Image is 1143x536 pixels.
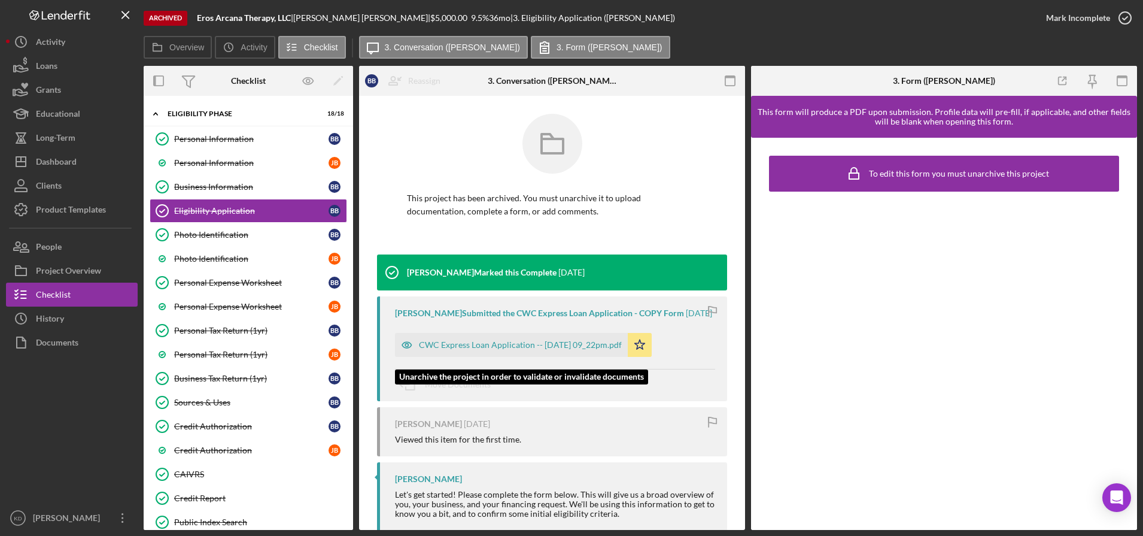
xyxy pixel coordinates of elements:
[150,438,347,462] a: Credit AuthorizationJB
[197,13,293,23] div: |
[215,36,275,59] button: Activity
[365,74,378,87] div: B B
[385,43,520,52] label: 3. Conversation ([PERSON_NAME])
[329,157,341,169] div: J B
[557,43,662,52] label: 3. Form ([PERSON_NAME])
[471,13,489,23] div: 9.5 %
[174,422,329,431] div: Credit Authorization
[36,30,65,57] div: Activity
[395,435,521,444] div: Viewed this item for the first time.
[6,198,138,222] button: Product Templates
[174,446,329,455] div: Credit Authorization
[150,510,347,534] a: Public Index Search
[36,283,71,310] div: Checklist
[6,307,138,331] button: History
[6,283,138,307] button: Checklist
[6,102,138,126] button: Educational
[6,54,138,78] button: Loans
[488,76,616,86] div: 3. Conversation ([PERSON_NAME])
[36,259,101,286] div: Project Overview
[150,319,347,343] a: Personal Tax Return (1yr)BB
[36,198,106,225] div: Product Templates
[6,259,138,283] button: Project Overview
[395,370,503,399] button: Move Documents
[150,271,347,295] a: Personal Expense WorksheetBB
[150,247,347,271] a: Photo IdentificationJB
[150,390,347,414] a: Sources & UsesBB
[425,379,491,389] span: Move Documents
[150,343,347,367] a: Personal Tax Return (1yr)JB
[359,69,452,93] button: BBReassign
[174,230,329,240] div: Photo Identification
[329,277,341,289] div: B B
[419,340,622,350] div: CWC Express Loan Application -- [DATE] 09_22pm.pdf
[6,78,138,102] a: Grants
[150,462,347,486] a: CAIVRS
[395,333,652,357] button: CWC Express Loan Application -- [DATE] 09_22pm.pdf
[278,36,346,59] button: Checklist
[329,133,341,145] div: B B
[150,127,347,151] a: Personal InformationBB
[36,102,80,129] div: Educational
[329,396,341,408] div: B B
[150,295,347,319] a: Personal Expense WorksheetJB
[174,206,329,216] div: Eligibility Application
[197,13,291,23] b: Eros Arcana Therapy, LLC
[1034,6,1137,30] button: Mark Incomplete
[329,229,341,241] div: B B
[304,43,338,52] label: Checklist
[6,30,138,54] button: Activity
[150,414,347,438] a: Credit AuthorizationBB
[359,36,528,59] button: 3. Conversation ([PERSON_NAME])
[174,398,329,407] div: Sources & Uses
[36,126,75,153] div: Long-Term
[6,235,138,259] button: People
[329,349,341,361] div: J B
[36,150,77,177] div: Dashboard
[150,199,347,223] a: Eligibility ApplicationBB
[686,308,712,318] time: 2024-08-16 01:22
[395,474,462,484] div: [PERSON_NAME]
[430,13,471,23] div: $5,000.00
[893,76,995,86] div: 3. Form ([PERSON_NAME])
[174,278,329,287] div: Personal Expense Worksheet
[329,373,341,384] div: B B
[174,374,329,383] div: Business Tax Return (1yr)
[6,331,138,355] button: Documents
[1046,6,1110,30] div: Mark Incomplete
[150,175,347,199] a: Business InformationBB
[36,331,78,358] div: Documents
[329,325,341,337] div: B B
[329,420,341,432] div: B B
[757,107,1131,126] div: This form will produce a PDF upon submission. Profile data will pre-fill, if applicable, and othe...
[6,150,138,174] a: Dashboard
[169,43,204,52] label: Overview
[174,254,329,264] div: Photo Identification
[241,43,267,52] label: Activity
[174,517,346,527] div: Public Index Search
[144,11,187,26] div: Archived
[329,205,341,217] div: B B
[174,470,346,479] div: CAIVRS
[36,78,61,105] div: Grants
[174,326,329,335] div: Personal Tax Return (1yr)
[558,268,585,277] time: 2024-08-16 13:12
[174,182,329,192] div: Business Information
[329,181,341,193] div: B B
[36,174,62,201] div: Clients
[869,169,1049,178] div: To edit this form you must unarchive this project
[231,76,266,86] div: Checklist
[510,13,675,23] div: | 3. Eligibility Application ([PERSON_NAME])
[329,301,341,313] div: J B
[6,126,138,150] button: Long-Term
[6,174,138,198] button: Clients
